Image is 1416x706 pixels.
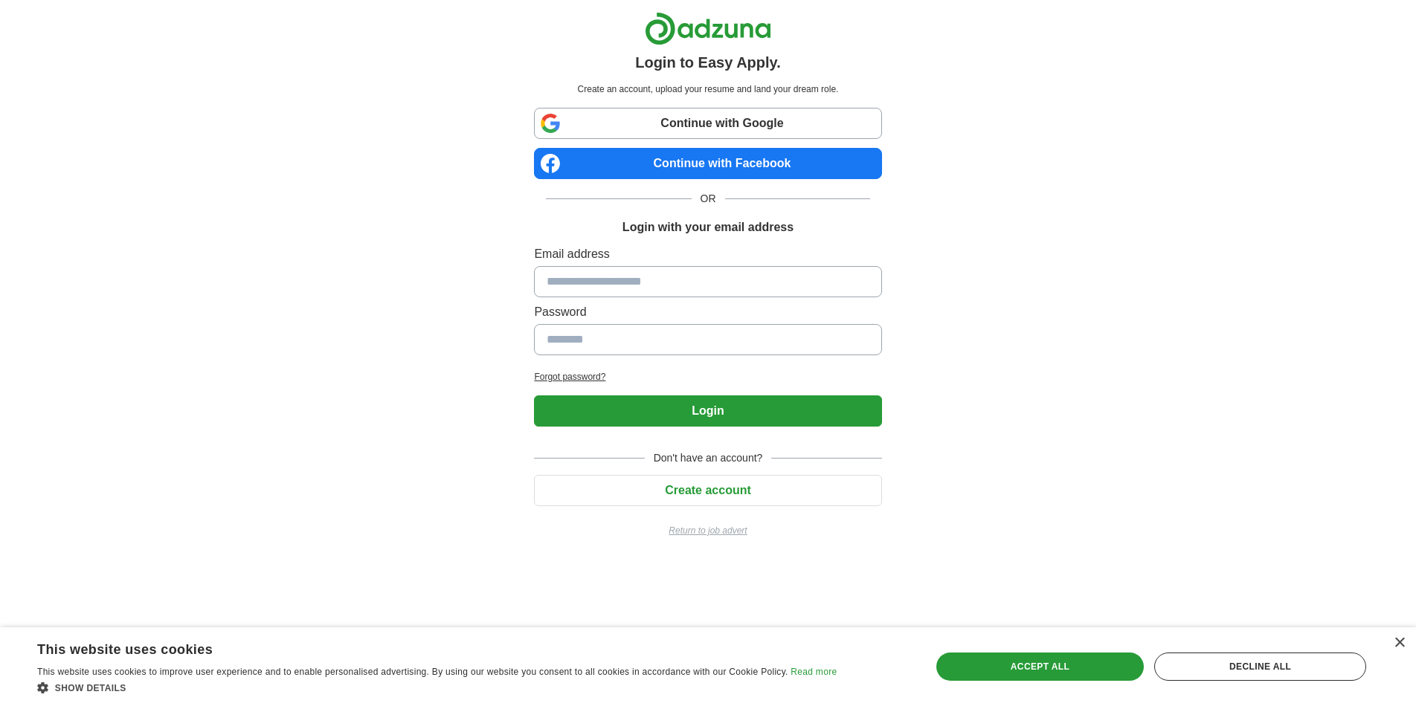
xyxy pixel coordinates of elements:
[534,108,881,139] a: Continue with Google
[55,683,126,693] span: Show details
[645,12,771,45] img: Adzuna logo
[534,245,881,263] label: Email address
[635,51,781,74] h1: Login to Easy Apply.
[37,636,799,658] div: This website uses cookies
[534,524,881,537] a: Return to job advert
[1394,638,1405,649] div: Close
[1154,652,1366,681] div: Decline all
[534,395,881,427] button: Login
[622,218,794,236] h1: Login with your email address
[534,303,881,321] label: Password
[37,680,837,695] div: Show details
[534,370,881,383] a: Forgot password?
[645,450,772,466] span: Don't have an account?
[692,191,725,207] span: OR
[791,667,837,677] a: Read more, opens a new window
[537,82,878,96] p: Create an account, upload your resume and land your dream role.
[37,667,788,677] span: This website uses cookies to improve user experience and to enable personalised advertising. By u...
[534,148,881,179] a: Continue with Facebook
[534,475,881,506] button: Create account
[534,484,881,496] a: Create account
[936,652,1144,681] div: Accept all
